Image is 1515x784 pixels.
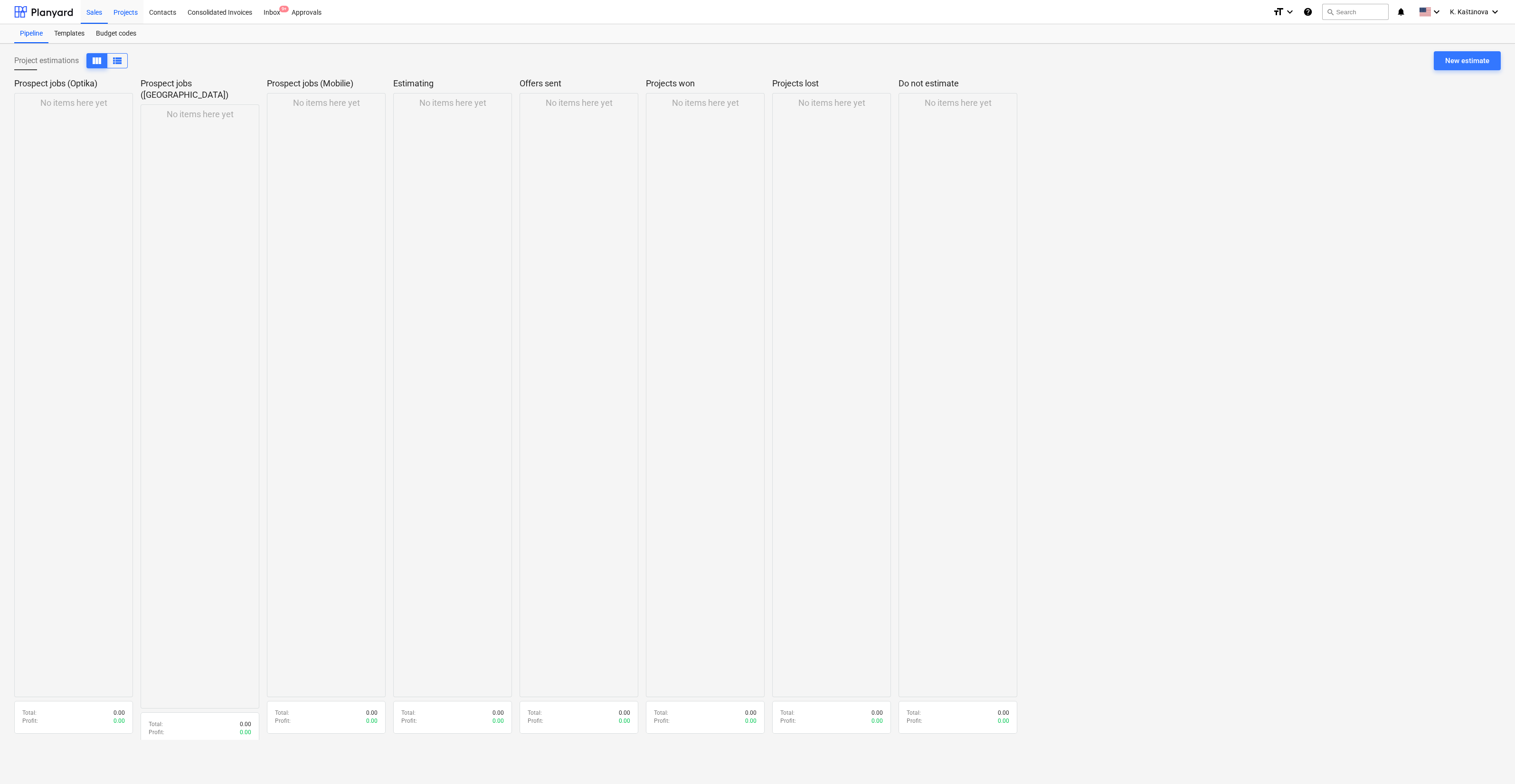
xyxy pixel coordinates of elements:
[91,55,103,66] span: View as columns
[798,97,865,109] p: No items here yet
[240,720,251,728] p: 0.00
[672,97,739,109] p: No items here yet
[114,717,125,725] p: 0.00
[167,109,234,120] p: No items here yet
[745,709,757,717] p: 0.00
[1431,6,1442,18] i: keyboard_arrow_down
[1450,8,1488,16] span: K. Kaštānova
[149,728,164,737] p: Profit :
[149,720,163,728] p: Total :
[619,709,630,717] p: 0.00
[293,97,360,109] p: No items here yet
[907,709,921,717] p: Total :
[275,717,291,725] p: Profit :
[279,6,289,12] span: 9+
[1326,8,1334,16] span: search
[654,717,670,725] p: Profit :
[925,97,992,109] p: No items here yet
[1322,4,1389,20] button: Search
[546,97,613,109] p: No items here yet
[1468,738,1515,784] iframe: Chat Widget
[907,717,922,725] p: Profit :
[998,709,1009,717] p: 0.00
[267,78,382,89] p: Prospect jobs (Mobilie)
[654,709,668,717] p: Total :
[366,717,378,725] p: 0.00
[275,709,289,717] p: Total :
[871,717,883,725] p: 0.00
[401,709,416,717] p: Total :
[646,78,761,89] p: Projects won
[528,717,543,725] p: Profit :
[492,709,504,717] p: 0.00
[871,709,883,717] p: 0.00
[998,717,1009,725] p: 0.00
[772,78,887,89] p: Projects lost
[40,97,107,109] p: No items here yet
[1284,6,1296,18] i: keyboard_arrow_down
[112,55,123,66] span: View as columns
[899,78,1013,89] p: Do not estimate
[520,78,634,89] p: Offers sent
[141,78,256,101] p: Prospect jobs ([GEOGRAPHIC_DATA])
[745,717,757,725] p: 0.00
[90,24,142,43] a: Budget codes
[528,709,542,717] p: Total :
[366,709,378,717] p: 0.00
[1489,6,1501,18] i: keyboard_arrow_down
[393,78,508,89] p: Estimating
[1434,51,1501,70] button: New estimate
[1445,55,1489,67] div: New estimate
[14,78,129,89] p: Prospect jobs (Optika)
[48,24,90,43] a: Templates
[1273,6,1284,18] i: format_size
[619,717,630,725] p: 0.00
[22,717,38,725] p: Profit :
[240,728,251,737] p: 0.00
[1396,6,1406,18] i: notifications
[780,709,795,717] p: Total :
[14,53,128,68] div: Project estimations
[1303,6,1313,18] i: Knowledge base
[780,717,796,725] p: Profit :
[492,717,504,725] p: 0.00
[419,97,486,109] p: No items here yet
[401,717,417,725] p: Profit :
[22,709,37,717] p: Total :
[14,24,48,43] a: Pipeline
[114,709,125,717] p: 0.00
